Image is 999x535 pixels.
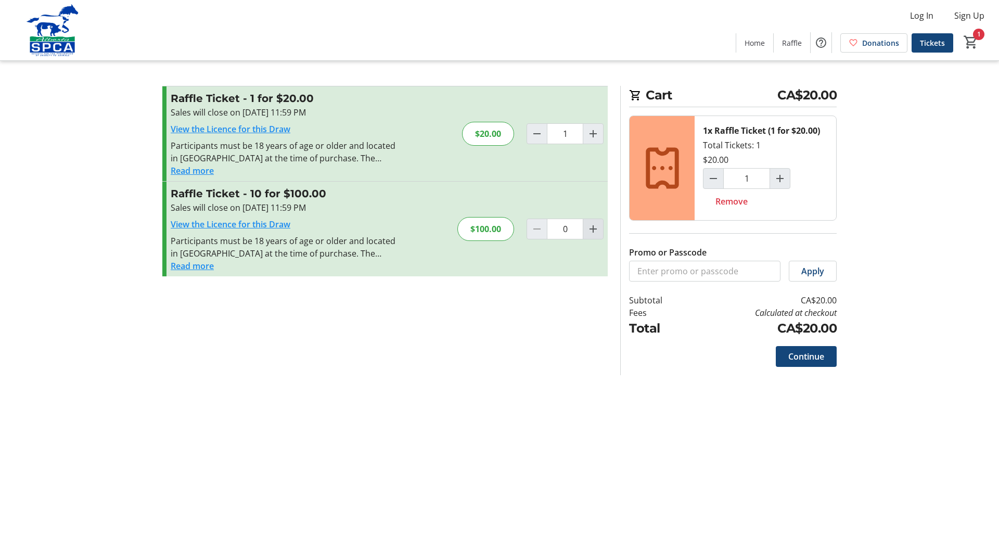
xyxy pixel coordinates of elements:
[695,116,836,220] div: Total Tickets: 1
[171,260,214,272] button: Read more
[862,37,899,48] span: Donations
[801,265,824,277] span: Apply
[910,9,933,22] span: Log In
[811,32,831,53] button: Help
[789,261,837,282] button: Apply
[902,7,942,24] button: Log In
[547,123,583,144] input: Raffle Ticket Quantity
[171,201,398,214] div: Sales will close on [DATE] 11:59 PM
[774,33,810,53] a: Raffle
[171,219,290,230] a: View the Licence for this Draw
[703,191,760,212] button: Remove
[776,346,837,367] button: Continue
[736,33,773,53] a: Home
[629,319,689,338] td: Total
[171,123,290,135] a: View the Licence for this Draw
[703,154,728,166] div: $20.00
[171,186,398,201] h3: Raffle Ticket - 10 for $100.00
[962,33,980,52] button: Cart
[171,91,398,106] h3: Raffle Ticket - 1 for $20.00
[770,169,790,188] button: Increment by one
[583,124,603,144] button: Increment by one
[782,37,802,48] span: Raffle
[629,86,837,107] h2: Cart
[171,106,398,119] div: Sales will close on [DATE] 11:59 PM
[954,9,984,22] span: Sign Up
[788,350,824,363] span: Continue
[583,219,603,239] button: Increment by one
[6,4,99,56] img: Alberta SPCA's Logo
[171,139,398,164] div: Participants must be 18 years of age or older and located in [GEOGRAPHIC_DATA] at the time of pur...
[629,307,689,319] td: Fees
[171,235,398,260] div: Participants must be 18 years of age or older and located in [GEOGRAPHIC_DATA] at the time of pur...
[527,124,547,144] button: Decrement by one
[912,33,953,53] a: Tickets
[689,294,837,307] td: CA$20.00
[171,164,214,177] button: Read more
[629,261,780,282] input: Enter promo or passcode
[946,7,993,24] button: Sign Up
[777,86,837,105] span: CA$20.00
[715,195,748,208] span: Remove
[629,294,689,307] td: Subtotal
[723,168,770,189] input: Raffle Ticket (1 for $20.00) Quantity
[920,37,945,48] span: Tickets
[689,307,837,319] td: Calculated at checkout
[462,122,514,146] div: $20.00
[840,33,907,53] a: Donations
[457,217,514,241] div: $100.00
[703,124,820,137] div: 1x Raffle Ticket (1 for $20.00)
[689,319,837,338] td: CA$20.00
[745,37,765,48] span: Home
[547,219,583,239] input: Raffle Ticket Quantity
[703,169,723,188] button: Decrement by one
[629,246,707,259] label: Promo or Passcode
